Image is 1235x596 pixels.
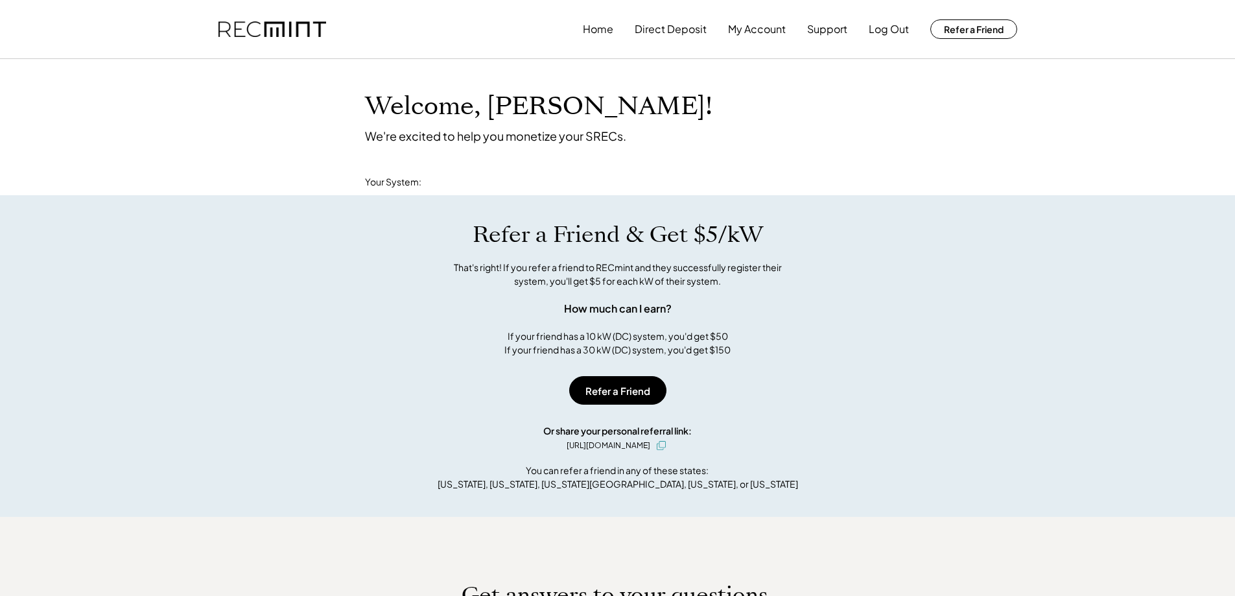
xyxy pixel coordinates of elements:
[365,176,421,189] div: Your System:
[569,376,666,405] button: Refer a Friend
[365,128,626,143] div: We're excited to help you monetize your SRECs.
[567,440,650,451] div: [URL][DOMAIN_NAME]
[564,301,672,316] div: How much can I earn?
[583,16,613,42] button: Home
[543,424,692,438] div: Or share your personal referral link:
[869,16,909,42] button: Log Out
[473,221,763,248] h1: Refer a Friend & Get $5/kW
[635,16,707,42] button: Direct Deposit
[440,261,796,288] div: That's right! If you refer a friend to RECmint and they successfully register their system, you'l...
[728,16,786,42] button: My Account
[930,19,1017,39] button: Refer a Friend
[365,91,712,122] h1: Welcome, [PERSON_NAME]!
[807,16,847,42] button: Support
[653,438,669,453] button: click to copy
[438,464,798,491] div: You can refer a friend in any of these states: [US_STATE], [US_STATE], [US_STATE][GEOGRAPHIC_DATA...
[504,329,731,357] div: If your friend has a 10 kW (DC) system, you'd get $50 If your friend has a 30 kW (DC) system, you...
[218,21,326,38] img: recmint-logotype%403x.png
